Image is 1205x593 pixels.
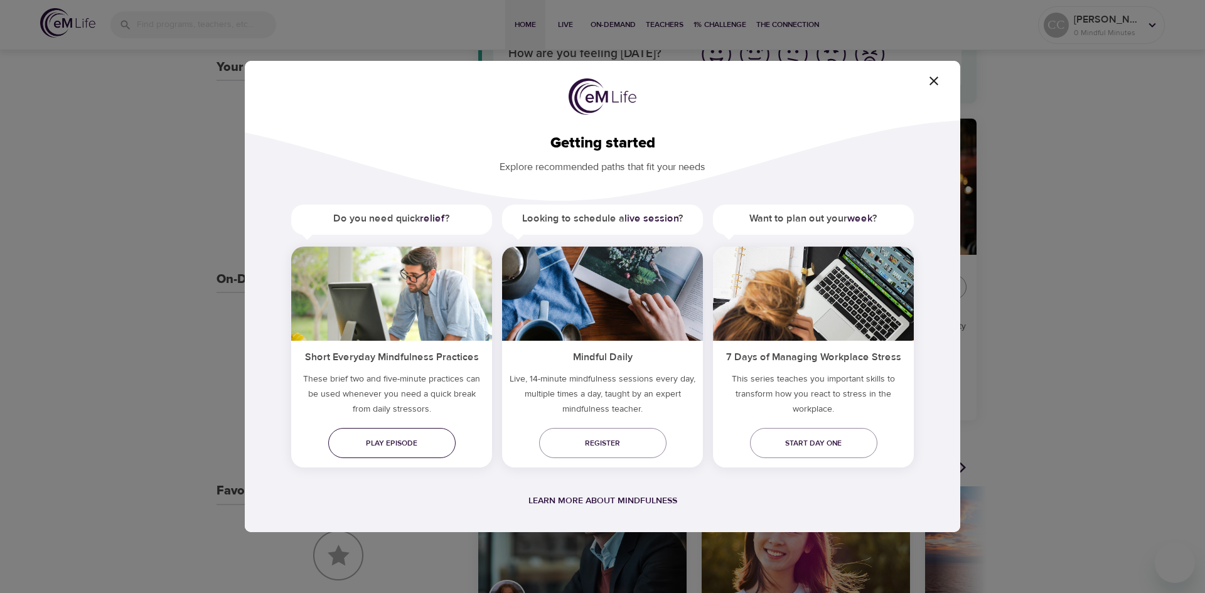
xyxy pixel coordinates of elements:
a: relief [420,212,445,225]
p: This series teaches you important skills to transform how you react to stress in the workplace. [713,371,914,422]
img: ims [502,247,703,341]
a: live session [624,212,678,225]
a: Register [539,428,667,458]
h5: Want to plan out your ? [713,205,914,233]
p: Live, 14-minute mindfulness sessions every day, multiple times a day, taught by an expert mindful... [502,371,703,422]
span: Play episode [338,437,446,450]
h5: Do you need quick ? [291,205,492,233]
span: Register [549,437,656,450]
a: Play episode [328,428,456,458]
a: week [847,212,872,225]
h5: 7 Days of Managing Workplace Stress [713,341,914,371]
h5: Short Everyday Mindfulness Practices [291,341,492,371]
h5: Mindful Daily [502,341,703,371]
h2: Getting started [265,134,940,152]
a: Start day one [750,428,877,458]
span: Start day one [760,437,867,450]
img: logo [569,78,636,115]
p: Explore recommended paths that fit your needs [265,152,940,174]
a: Learn more about mindfulness [528,495,677,506]
h5: Looking to schedule a ? [502,205,703,233]
h5: These brief two and five-minute practices can be used whenever you need a quick break from daily ... [291,371,492,422]
img: ims [713,247,914,341]
img: ims [291,247,492,341]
